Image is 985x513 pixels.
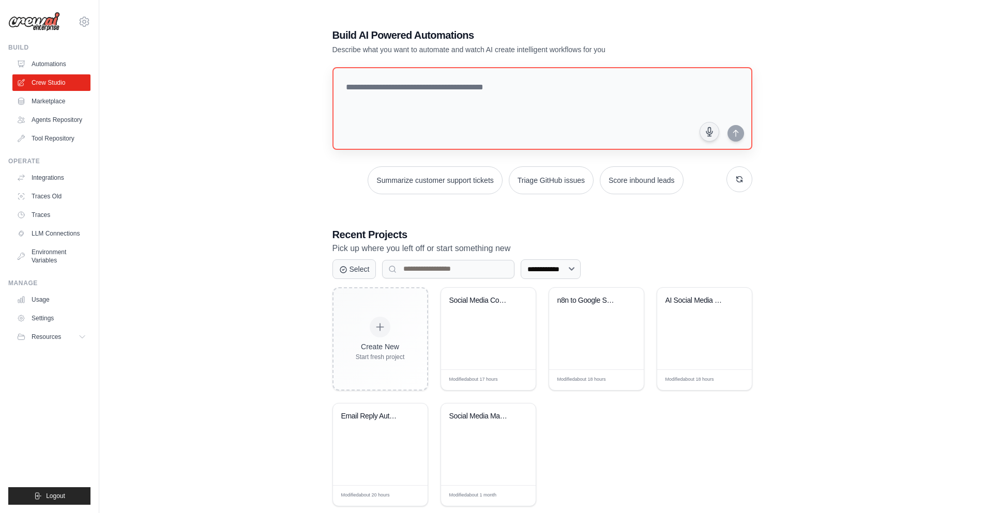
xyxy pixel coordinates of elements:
[332,28,680,42] h1: Build AI Powered Automations
[12,188,90,205] a: Traces Old
[8,12,60,32] img: Logo
[727,376,736,384] span: Edit
[600,166,684,194] button: Score inbound leads
[449,492,497,499] span: Modified about 1 month
[8,279,90,287] div: Manage
[726,166,752,192] button: Get new suggestions
[356,341,405,352] div: Create New
[12,112,90,128] a: Agents Repository
[332,227,752,242] h3: Recent Projects
[12,310,90,327] a: Settings
[12,244,90,269] a: Environment Variables
[332,259,376,279] button: Select
[619,376,628,384] span: Edit
[368,166,502,194] button: Summarize customer support tickets
[8,43,90,52] div: Build
[509,166,594,194] button: Triage GitHub issues
[511,492,520,500] span: Edit
[356,353,405,361] div: Start fresh project
[12,169,90,186] a: Integrations
[32,333,61,341] span: Resources
[557,296,620,305] div: n8n to Google Sheets Log Tracker
[12,130,90,147] a: Tool Repository
[449,296,512,305] div: Social Media Content Automation
[12,56,90,72] a: Automations
[46,492,65,500] span: Logout
[12,329,90,345] button: Resources
[700,122,719,142] button: Click to speak your automation idea
[449,412,512,421] div: Social Media Management Automation
[12,93,90,110] a: Marketplace
[341,492,390,499] span: Modified about 20 hours
[511,376,520,384] span: Edit
[557,376,606,383] span: Modified about 18 hours
[332,44,680,55] p: Describe what you want to automate and watch AI create intelligent workflows for you
[8,157,90,165] div: Operate
[12,291,90,308] a: Usage
[665,296,728,305] div: AI Social Media Content Generator
[403,492,412,500] span: Edit
[665,376,714,383] span: Modified about 18 hours
[12,207,90,223] a: Traces
[341,412,404,421] div: Email Reply Automation
[8,487,90,505] button: Logout
[12,74,90,91] a: Crew Studio
[12,225,90,242] a: LLM Connections
[933,463,985,513] iframe: Chat Widget
[332,242,752,255] p: Pick up where you left off or start something new
[449,376,498,383] span: Modified about 17 hours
